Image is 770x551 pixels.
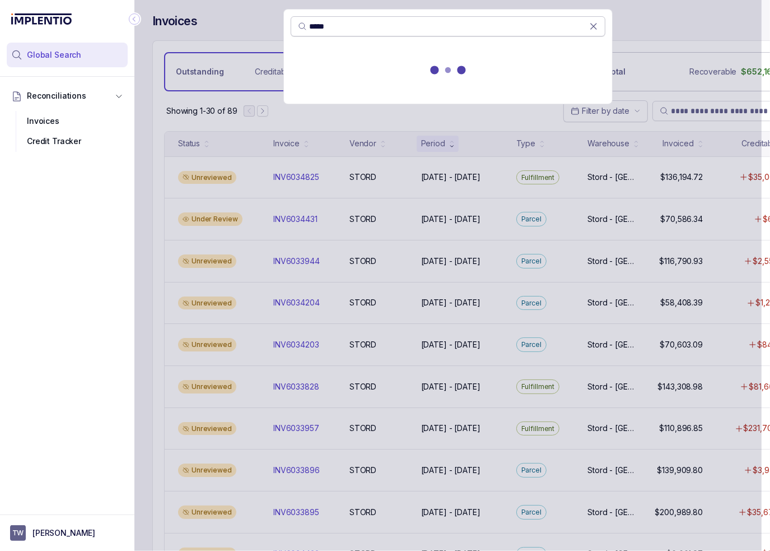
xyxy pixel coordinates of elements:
[10,525,124,541] button: User initials[PERSON_NAME]
[16,131,119,151] div: Credit Tracker
[10,525,26,541] span: User initials
[27,90,86,101] span: Reconciliations
[16,111,119,131] div: Invoices
[27,49,81,61] span: Global Search
[32,527,95,539] p: [PERSON_NAME]
[7,109,128,154] div: Reconciliations
[128,12,141,26] div: Collapse Icon
[7,84,128,108] button: Reconciliations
